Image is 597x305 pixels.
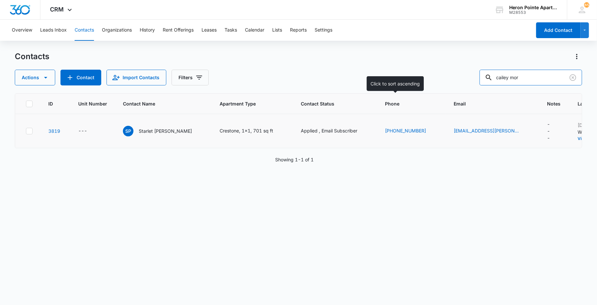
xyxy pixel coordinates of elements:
button: Contacts [75,20,94,41]
span: Notes [547,100,562,107]
button: Leads Inbox [40,20,67,41]
span: Phone [385,100,428,107]
div: Apartment Type - Crestone, 1x1, 701 sq ft - Select to Edit Field [220,127,285,135]
span: Contact Name [123,100,194,107]
button: Add Contact [536,22,581,38]
h1: Contacts [15,52,49,61]
div: Contact Status - Applied , Email Subscriber - Select to Edit Field [301,127,369,135]
div: account name [510,5,558,10]
button: Organizations [102,20,132,41]
button: Tasks [225,20,237,41]
button: Lists [272,20,282,41]
button: Filters [172,70,209,85]
button: Settings [315,20,332,41]
button: Reports [290,20,307,41]
button: Actions [572,51,582,62]
p: Showing 1-1 of 1 [275,156,314,163]
div: Phone - (443) 876-3965 - Select to Edit Field [385,127,438,135]
div: Applied , Email Subscriber [301,127,357,134]
span: Unit Number [78,100,107,107]
button: History [140,20,155,41]
a: [EMAIL_ADDRESS][PERSON_NAME][DOMAIN_NAME] [454,127,519,134]
button: Clear [568,72,578,83]
span: SP [123,126,133,136]
button: Overview [12,20,32,41]
div: --- [547,121,550,141]
span: Contact Status [301,100,360,107]
button: Rent Offerings [163,20,194,41]
a: [PHONE_NUMBER] [385,127,426,134]
span: ID [48,100,53,107]
button: Import Contacts [107,70,166,85]
a: Navigate to contact details page for Starlet P. Bellinger [48,128,60,134]
div: Unit Number - - Select to Edit Field [78,127,99,135]
input: Search Contacts [480,70,582,85]
div: Contact Name - Starlet P. Bellinger - Select to Edit Field [123,126,204,136]
p: Starlet [PERSON_NAME] [139,128,192,134]
div: Crestone, 1x1, 701 sq ft [220,127,273,134]
button: Actions [15,70,55,85]
button: Calendar [245,20,264,41]
span: 65 [584,2,589,8]
span: CRM [50,6,64,13]
div: Email - star.bellinger@gmail.com - Select to Edit Field [454,127,531,135]
button: Add Contact [60,70,101,85]
div: account id [510,10,558,15]
span: Apartment Type [220,100,285,107]
div: --- [78,127,87,135]
button: Leases [202,20,217,41]
div: notifications count [584,2,589,8]
div: Click to sort ascending [367,76,424,91]
span: Email [454,100,522,107]
div: Notes - - Select to Edit Field [547,121,562,141]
